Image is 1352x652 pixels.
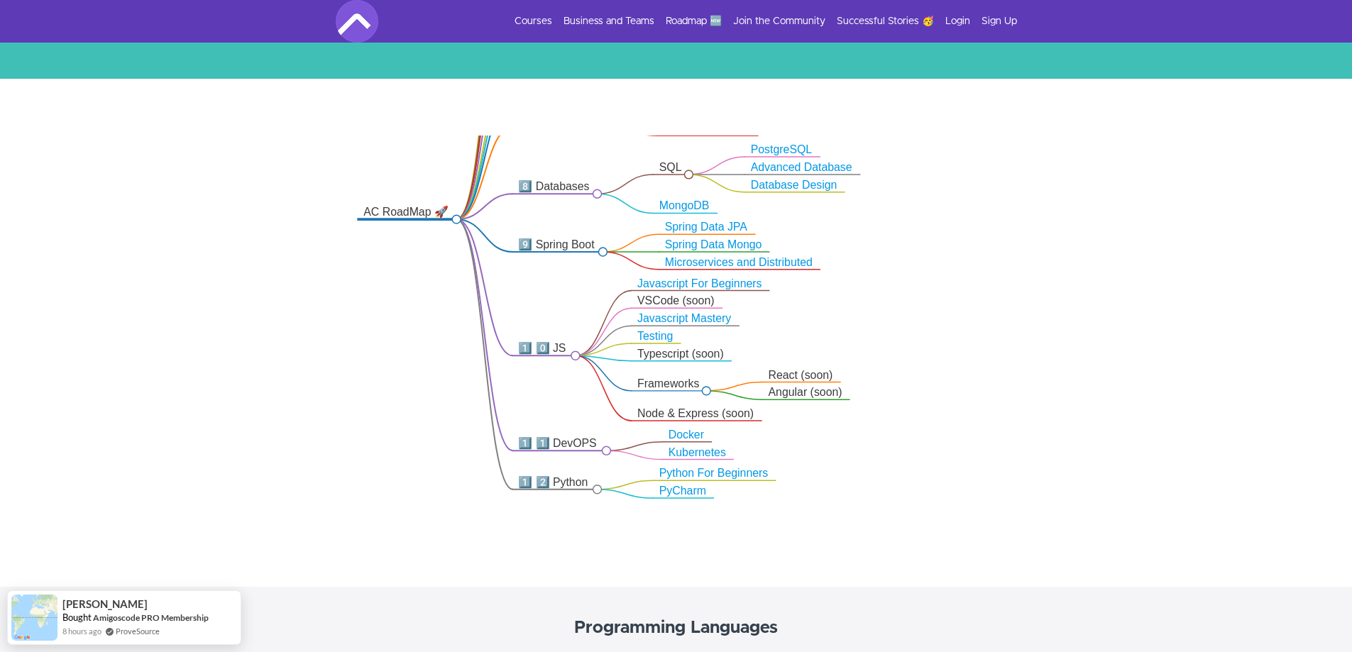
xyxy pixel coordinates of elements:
a: Amigoscode PRO Membership [93,612,209,623]
a: Javascript Mastery [638,312,732,324]
div: Angular (soon) [769,386,843,400]
div: VSCode (soon) [638,294,716,309]
div: Typescript (soon) [638,347,725,361]
a: Courses [515,14,552,28]
span: [PERSON_NAME] [62,598,148,610]
a: Javascript For Beginners [638,277,763,289]
a: Python For Beginners [659,468,769,480]
img: provesource social proof notification image [11,595,57,641]
strong: Programming Languages [574,619,778,636]
a: Roadmap 🆕 [666,14,722,28]
a: Sign Up [982,14,1017,28]
a: MongoDB [659,200,710,212]
div: 8️⃣ Databases [519,179,592,194]
a: Microservices and Distributed [665,256,813,268]
div: Frameworks [638,377,701,391]
div: 1️⃣ 1️⃣ DevOPS [519,437,601,451]
div: AC RoadMap 🚀 [364,205,451,219]
span: 8 hours ago [62,625,101,637]
div: 1️⃣ 2️⃣ Python [519,475,592,490]
div: 9️⃣ Spring Boot [519,238,598,252]
a: Docker [669,429,704,441]
div: 1️⃣ 0️⃣ JS [519,342,570,356]
a: Database Design [751,179,837,191]
div: React (soon) [769,368,834,382]
a: PostgreSQL [751,143,812,155]
a: Spring Data JPA [665,221,747,233]
div: Node & Express (soon) [638,407,756,421]
a: Spring Data Mongo [665,238,762,250]
a: Testing [638,330,674,342]
span: Bought [62,612,92,623]
a: Business and Teams [564,14,654,28]
a: PyCharm [659,485,706,497]
a: ProveSource [116,625,160,637]
a: Successful Stories 🥳 [837,14,934,28]
a: Advanced Database [751,161,852,173]
a: Login [945,14,970,28]
a: Kubernetes [669,446,726,458]
div: SQL [659,160,683,175]
a: Join the Community [733,14,825,28]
